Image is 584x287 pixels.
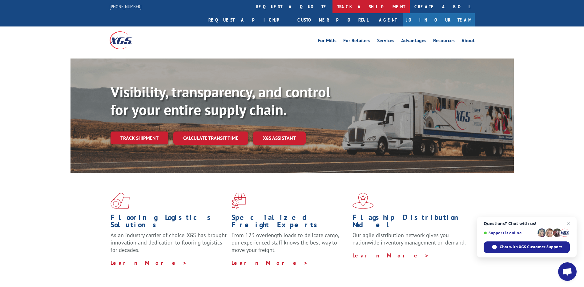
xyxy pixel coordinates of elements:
[111,131,168,144] a: Track shipment
[352,193,374,209] img: xgs-icon-flagship-distribution-model-red
[558,262,577,281] div: Open chat
[111,259,187,266] a: Learn More >
[318,38,336,45] a: For Mills
[373,13,403,26] a: Agent
[484,241,570,253] div: Chat with XGS Customer Support
[565,220,572,227] span: Close chat
[433,38,455,45] a: Resources
[173,131,248,145] a: Calculate transit time
[403,13,475,26] a: Join Our Team
[484,221,570,226] span: Questions? Chat with us!
[343,38,370,45] a: For Retailers
[253,131,306,145] a: XGS ASSISTANT
[232,193,246,209] img: xgs-icon-focused-on-flooring-red
[232,259,308,266] a: Learn More >
[293,13,373,26] a: Customer Portal
[352,214,469,232] h1: Flagship Distribution Model
[232,232,348,259] p: From 123 overlength loads to delicate cargo, our experienced staff knows the best way to move you...
[352,232,466,246] span: Our agile distribution network gives you nationwide inventory management on demand.
[111,193,130,209] img: xgs-icon-total-supply-chain-intelligence-red
[377,38,394,45] a: Services
[110,3,142,10] a: [PHONE_NUMBER]
[352,252,429,259] a: Learn More >
[401,38,426,45] a: Advantages
[484,231,535,235] span: Support is online
[461,38,475,45] a: About
[500,244,562,250] span: Chat with XGS Customer Support
[111,82,330,119] b: Visibility, transparency, and control for your entire supply chain.
[232,214,348,232] h1: Specialized Freight Experts
[111,214,227,232] h1: Flooring Logistics Solutions
[111,232,227,253] span: As an industry carrier of choice, XGS has brought innovation and dedication to flooring logistics...
[204,13,293,26] a: Request a pickup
